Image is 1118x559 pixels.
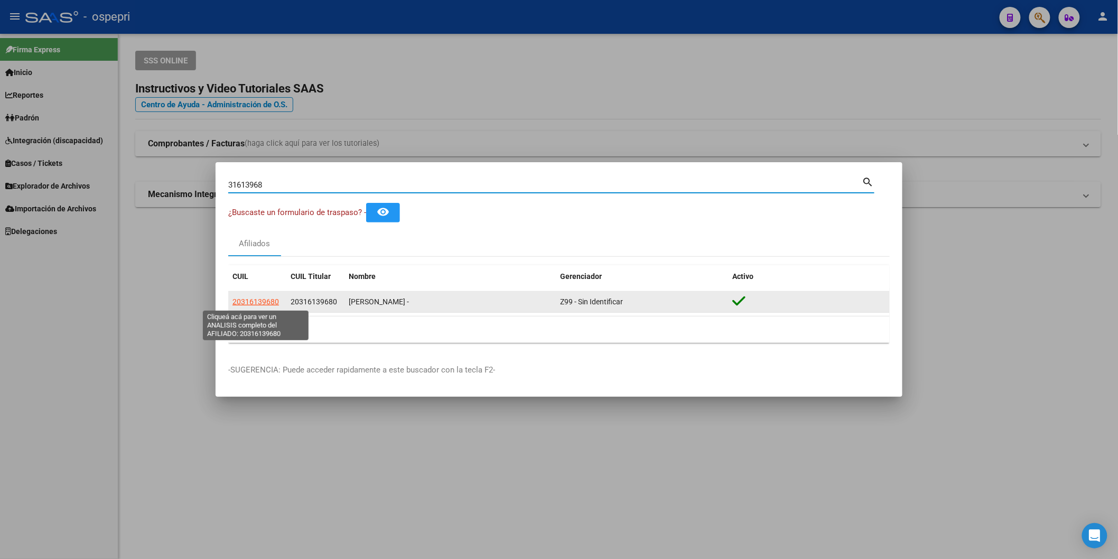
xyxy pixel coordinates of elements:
span: CUIL Titular [291,272,331,281]
datatable-header-cell: CUIL [228,265,286,288]
datatable-header-cell: Gerenciador [556,265,728,288]
div: [PERSON_NAME] - [349,296,552,308]
span: ¿Buscaste un formulario de traspaso? - [228,208,366,217]
p: -SUGERENCIA: Puede acceder rapidamente a este buscador con la tecla F2- [228,364,890,376]
span: Gerenciador [560,272,602,281]
div: Afiliados [239,238,271,250]
span: CUIL [232,272,248,281]
datatable-header-cell: Nombre [344,265,556,288]
datatable-header-cell: Activo [728,265,890,288]
datatable-header-cell: CUIL Titular [286,265,344,288]
span: 20316139680 [291,297,337,306]
span: Z99 - Sin Identificar [560,297,623,306]
span: Nombre [349,272,376,281]
div: Open Intercom Messenger [1082,523,1107,548]
span: Activo [732,272,753,281]
span: 20316139680 [232,297,279,306]
mat-icon: search [862,175,874,188]
mat-icon: remove_red_eye [377,206,389,218]
div: 1 total [228,316,890,343]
